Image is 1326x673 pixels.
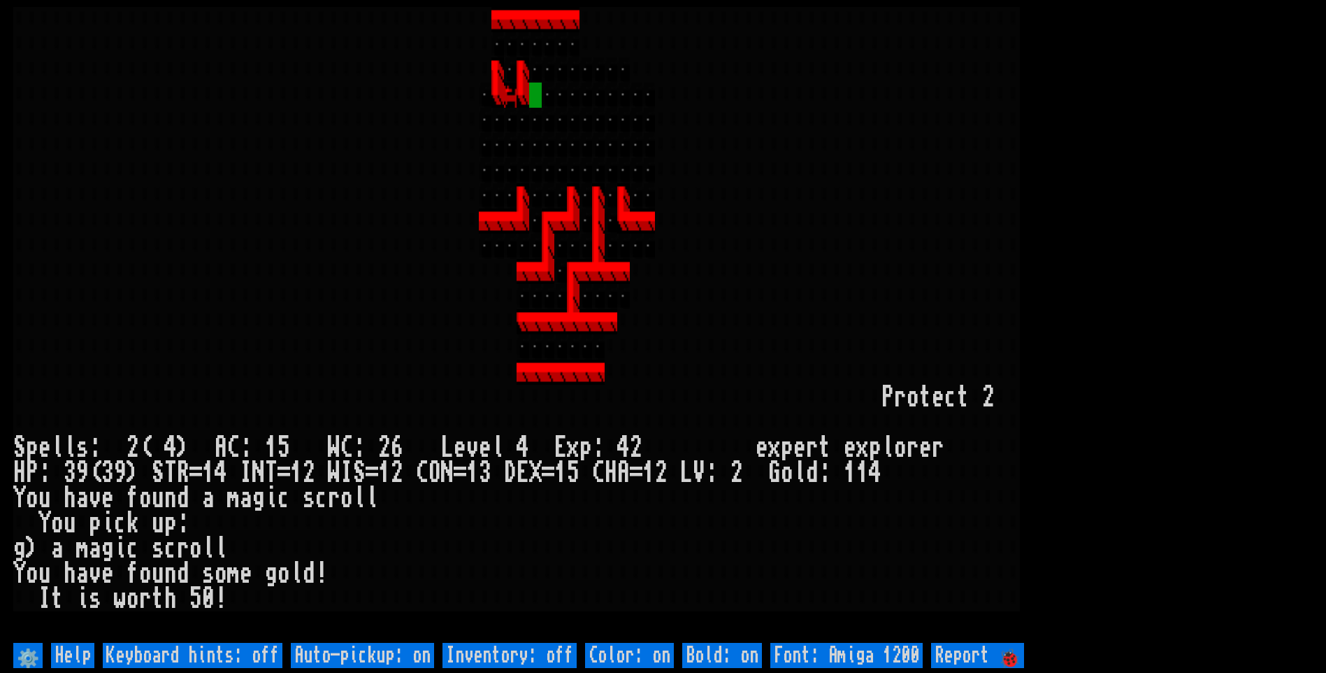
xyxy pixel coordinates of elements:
div: o [340,486,353,511]
div: : [592,435,605,460]
div: : [89,435,101,460]
div: m [227,486,240,511]
div: i [101,511,114,536]
div: 2 [982,385,995,410]
div: h [64,561,76,586]
div: w [114,586,127,611]
div: ) [26,536,38,561]
div: a [51,536,64,561]
div: l [491,435,504,460]
div: c [278,486,290,511]
div: 2 [655,460,668,486]
div: 4 [617,435,630,460]
div: 4 [517,435,529,460]
div: t [152,586,164,611]
div: : [819,460,831,486]
div: l [353,486,366,511]
div: W [328,460,340,486]
div: i [265,486,278,511]
div: a [202,486,215,511]
div: l [202,536,215,561]
div: I [38,586,51,611]
div: G [768,460,781,486]
div: v [466,435,479,460]
div: C [340,435,353,460]
div: l [290,561,303,586]
div: x [768,435,781,460]
div: P [881,385,894,410]
div: = [278,460,290,486]
div: S [353,460,366,486]
div: u [152,511,164,536]
div: o [907,385,919,410]
div: ) [127,460,139,486]
div: p [26,435,38,460]
div: o [139,561,152,586]
div: t [957,385,970,410]
div: N [252,460,265,486]
div: e [479,435,491,460]
div: l [51,435,64,460]
div: l [793,460,806,486]
div: 1 [642,460,655,486]
div: r [139,586,152,611]
div: e [756,435,768,460]
input: ⚙️ [13,643,43,668]
div: e [101,486,114,511]
div: = [542,460,554,486]
div: e [454,435,466,460]
div: D [504,460,517,486]
div: 4 [164,435,177,460]
div: 1 [378,460,391,486]
div: = [366,460,378,486]
div: t [819,435,831,460]
div: O [428,460,441,486]
div: g [101,536,114,561]
div: v [89,561,101,586]
div: V [693,460,705,486]
div: r [328,486,340,511]
div: 2 [127,435,139,460]
div: : [38,460,51,486]
div: o [215,561,227,586]
div: p [579,435,592,460]
div: d [303,561,315,586]
div: e [844,435,856,460]
div: 1 [202,460,215,486]
div: u [152,561,164,586]
input: Auto-pickup: on [291,643,434,668]
div: o [127,586,139,611]
div: C [416,460,428,486]
div: e [38,435,51,460]
div: 2 [303,460,315,486]
div: e [101,561,114,586]
div: c [127,536,139,561]
div: Y [38,511,51,536]
div: a [76,561,89,586]
div: d [177,561,189,586]
div: 3 [479,460,491,486]
div: L [441,435,454,460]
div: 9 [114,460,127,486]
div: C [592,460,605,486]
div: L [680,460,693,486]
input: Inventory: off [442,643,577,668]
input: Keyboard hints: off [103,643,282,668]
div: g [265,561,278,586]
div: i [76,586,89,611]
div: e [919,435,932,460]
input: Color: on [585,643,674,668]
div: 1 [265,435,278,460]
div: t [51,586,64,611]
div: r [932,435,944,460]
div: e [240,561,252,586]
div: l [64,435,76,460]
div: X [529,460,542,486]
div: u [64,511,76,536]
div: p [89,511,101,536]
div: l [366,486,378,511]
div: e [932,385,944,410]
div: l [215,536,227,561]
div: A [617,460,630,486]
div: s [89,586,101,611]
